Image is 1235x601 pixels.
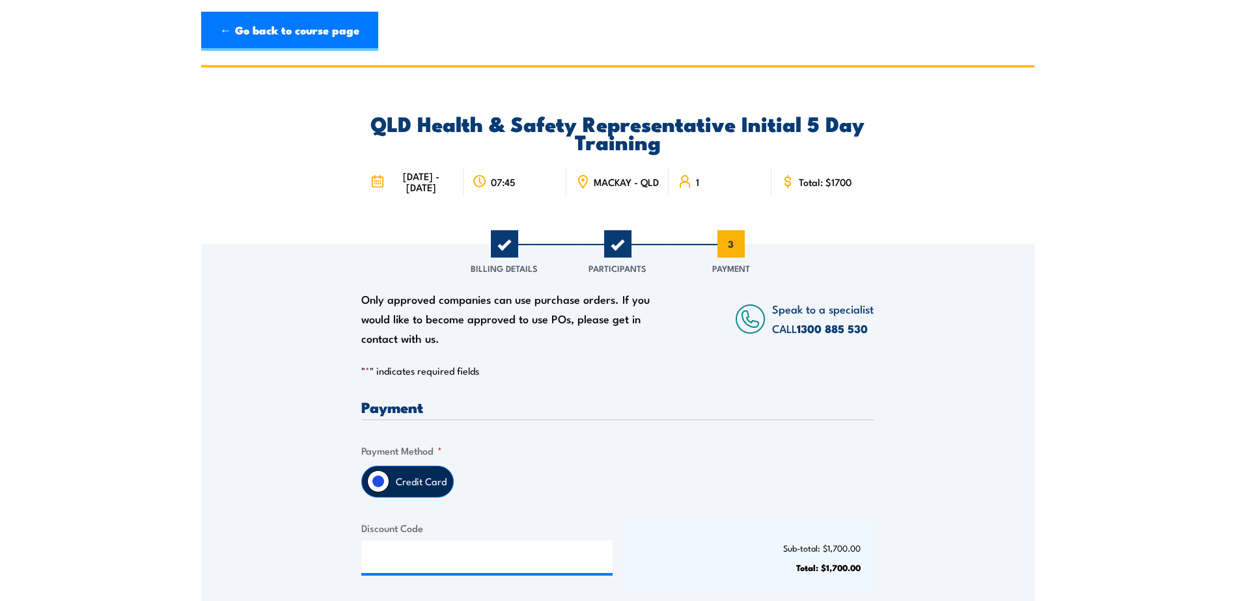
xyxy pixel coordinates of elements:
span: 2 [604,230,631,258]
span: 1 [491,230,518,258]
span: [DATE] - [DATE] [388,170,454,193]
div: Only approved companies can use purchase orders. If you would like to become approved to use POs,... [361,289,657,348]
span: 07:45 [491,176,516,187]
h2: QLD Health & Safety Representative Initial 5 Day Training [361,114,874,150]
a: 1300 885 530 [797,320,868,337]
p: Sub-total: $1,700.00 [636,543,861,553]
a: ← Go back to course page [201,12,378,51]
strong: Total: $1,700.00 [796,561,861,574]
span: 3 [717,230,745,258]
h3: Payment [361,399,874,414]
span: Participants [589,261,646,274]
span: Billing Details [471,261,538,274]
label: Discount Code [361,520,613,535]
p: " " indicates required fields [361,364,874,377]
span: 1 [696,176,699,187]
span: MACKAY - QLD [594,176,659,187]
label: Credit Card [389,466,453,497]
legend: Payment Method [361,443,442,458]
span: Speak to a specialist CALL [772,300,874,336]
span: Total: $1700 [799,176,852,187]
span: Payment [712,261,750,274]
